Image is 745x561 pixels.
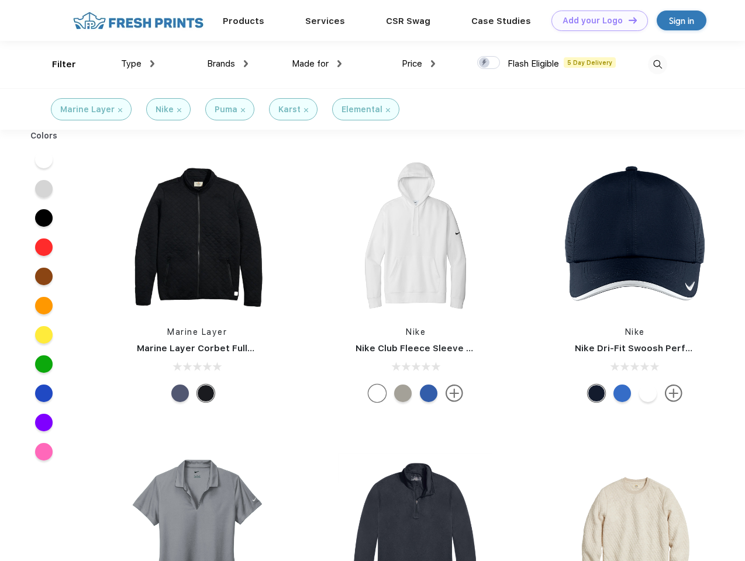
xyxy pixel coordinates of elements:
[337,60,342,67] img: dropdown.png
[171,385,189,402] div: Navy
[278,103,301,116] div: Karst
[356,343,575,354] a: Nike Club Fleece Sleeve Swoosh Pullover Hoodie
[657,11,706,30] a: Sign in
[118,108,122,112] img: filter_cancel.svg
[446,385,463,402] img: more.svg
[22,130,67,142] div: Colors
[207,58,235,69] span: Brands
[648,55,667,74] img: desktop_search.svg
[386,16,430,26] a: CSR Swag
[557,159,713,314] img: func=resize&h=266
[70,11,207,31] img: fo%20logo%202.webp
[338,159,494,314] img: func=resize&h=266
[625,327,645,337] a: Nike
[52,58,76,71] div: Filter
[121,58,142,69] span: Type
[394,385,412,402] div: Dark Grey Heather
[119,159,275,314] img: func=resize&h=266
[305,16,345,26] a: Services
[431,60,435,67] img: dropdown.png
[588,385,605,402] div: Navy
[342,103,382,116] div: Elemental
[150,60,154,67] img: dropdown.png
[575,343,736,354] a: Nike Dri-Fit Swoosh Perforated Cap
[368,385,386,402] div: White
[60,103,115,116] div: Marine Layer
[137,343,299,354] a: Marine Layer Corbet Full-Zip Jacket
[629,17,637,23] img: DT
[244,60,248,67] img: dropdown.png
[669,14,694,27] div: Sign in
[241,108,245,112] img: filter_cancel.svg
[167,327,227,337] a: Marine Layer
[613,385,631,402] div: Blue Sapphire
[215,103,237,116] div: Puma
[197,385,215,402] div: Black
[177,108,181,112] img: filter_cancel.svg
[156,103,174,116] div: Nike
[223,16,264,26] a: Products
[665,385,682,402] img: more.svg
[304,108,308,112] img: filter_cancel.svg
[402,58,422,69] span: Price
[564,57,616,68] span: 5 Day Delivery
[508,58,559,69] span: Flash Eligible
[406,327,426,337] a: Nike
[563,16,623,26] div: Add your Logo
[639,385,657,402] div: White
[420,385,437,402] div: Game Royal
[386,108,390,112] img: filter_cancel.svg
[292,58,329,69] span: Made for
